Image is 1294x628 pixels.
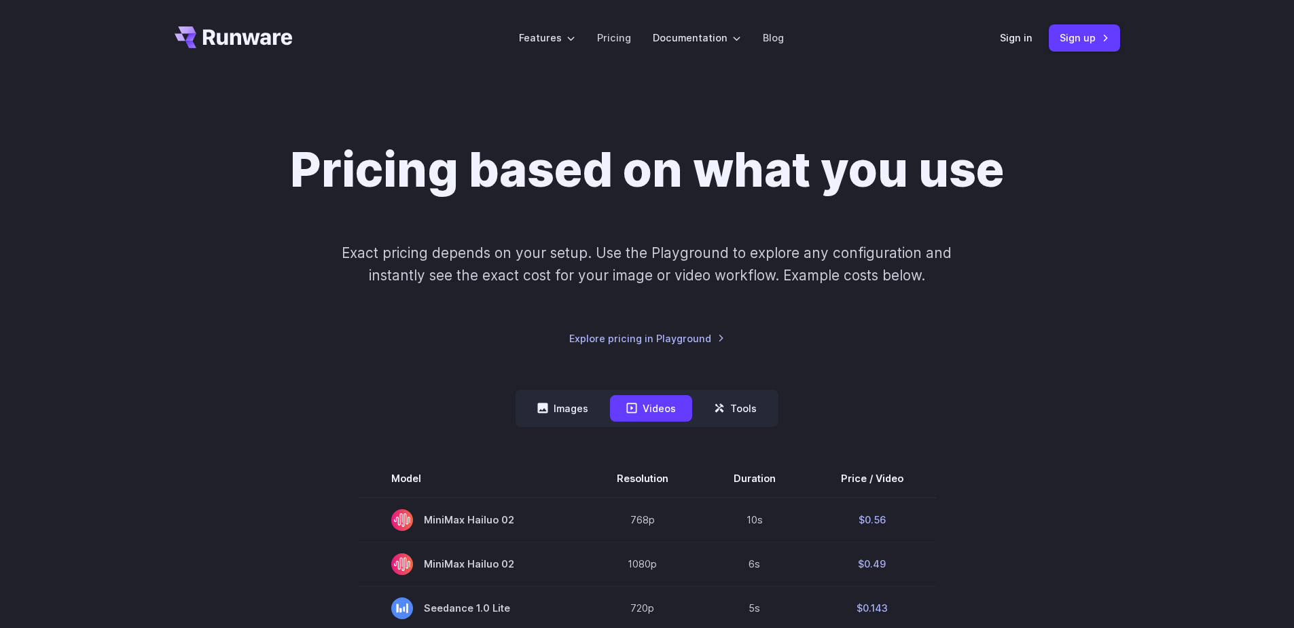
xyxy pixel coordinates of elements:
[597,30,631,45] a: Pricing
[701,498,808,542] td: 10s
[584,498,701,542] td: 768p
[316,242,977,287] p: Exact pricing depends on your setup. Use the Playground to explore any configuration and instantl...
[808,460,936,498] th: Price / Video
[391,553,552,575] span: MiniMax Hailuo 02
[701,460,808,498] th: Duration
[653,30,741,45] label: Documentation
[584,542,701,586] td: 1080p
[808,542,936,586] td: $0.49
[701,542,808,586] td: 6s
[584,460,701,498] th: Resolution
[391,509,552,531] span: MiniMax Hailuo 02
[808,498,936,542] td: $0.56
[521,395,605,422] button: Images
[290,141,1004,198] h1: Pricing based on what you use
[519,30,575,45] label: Features
[175,26,293,48] a: Go to /
[610,395,692,422] button: Videos
[391,597,552,619] span: Seedance 1.0 Lite
[1049,24,1120,51] a: Sign up
[569,331,725,346] a: Explore pricing in Playground
[1000,30,1032,45] a: Sign in
[698,395,773,422] button: Tools
[359,460,584,498] th: Model
[763,30,784,45] a: Blog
